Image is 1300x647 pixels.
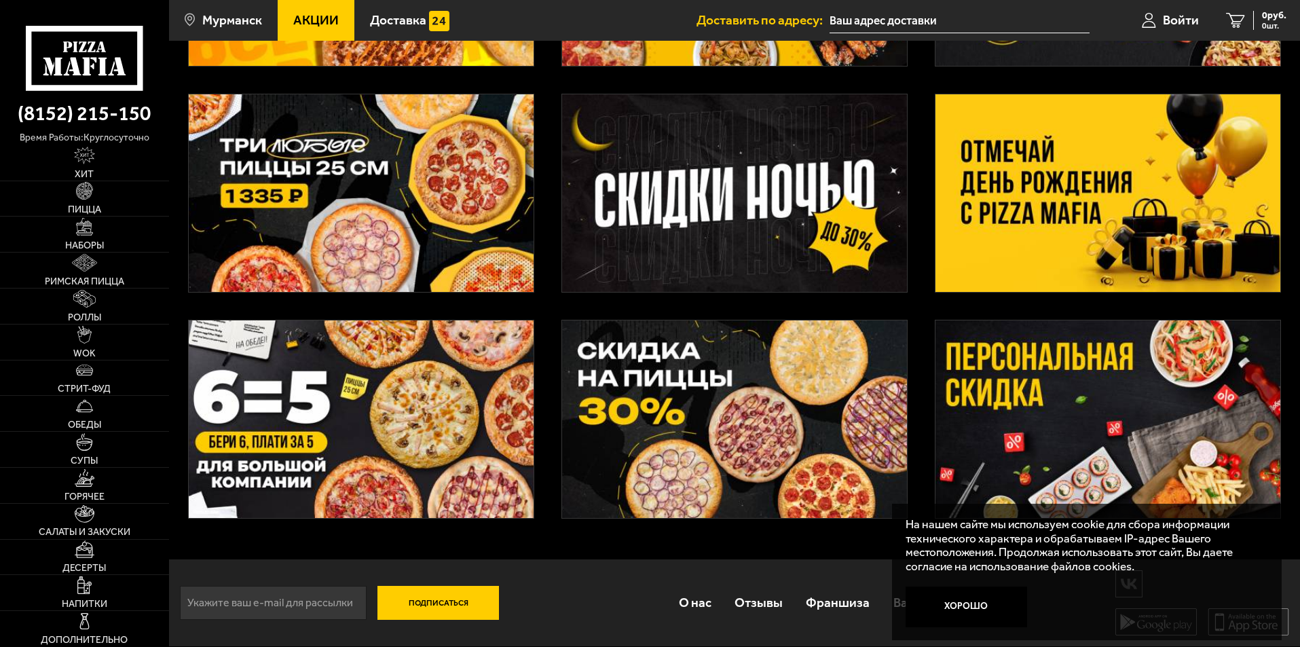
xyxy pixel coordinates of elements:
span: Роллы [68,313,101,322]
a: Вакансии [882,580,961,625]
span: Супы [71,456,98,466]
span: Войти [1163,14,1199,26]
span: Акции [293,14,339,26]
a: Франшиза [794,580,881,625]
span: Салаты и закуски [39,528,130,537]
span: 0 шт. [1262,22,1286,30]
span: Доставка [370,14,426,26]
button: Подписаться [377,586,500,620]
span: 0 руб. [1262,11,1286,20]
span: Обеды [68,420,101,430]
p: На нашем сайте мы используем cookie для сбора информации технического характера и обрабатываем IP... [906,517,1261,574]
span: Напитки [62,599,107,609]
input: Укажите ваш e-mail для рассылки [180,586,367,620]
img: 15daf4d41897b9f0e9f617042186c801.svg [429,11,449,31]
span: Горячее [64,492,105,502]
span: WOK [73,349,96,358]
span: Хит [75,170,94,179]
a: О нас [667,580,722,625]
button: Хорошо [906,587,1028,627]
a: Отзывы [723,580,794,625]
input: Ваш адрес доставки [830,8,1090,33]
span: Наборы [65,241,104,251]
span: Доставить по адресу: [697,14,830,26]
span: Мурманск [202,14,262,26]
span: Десерты [62,563,106,573]
span: Римская пицца [45,277,124,286]
span: Пицца [68,205,101,215]
span: Стрит-фуд [58,384,111,394]
span: Дополнительно [41,635,128,645]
